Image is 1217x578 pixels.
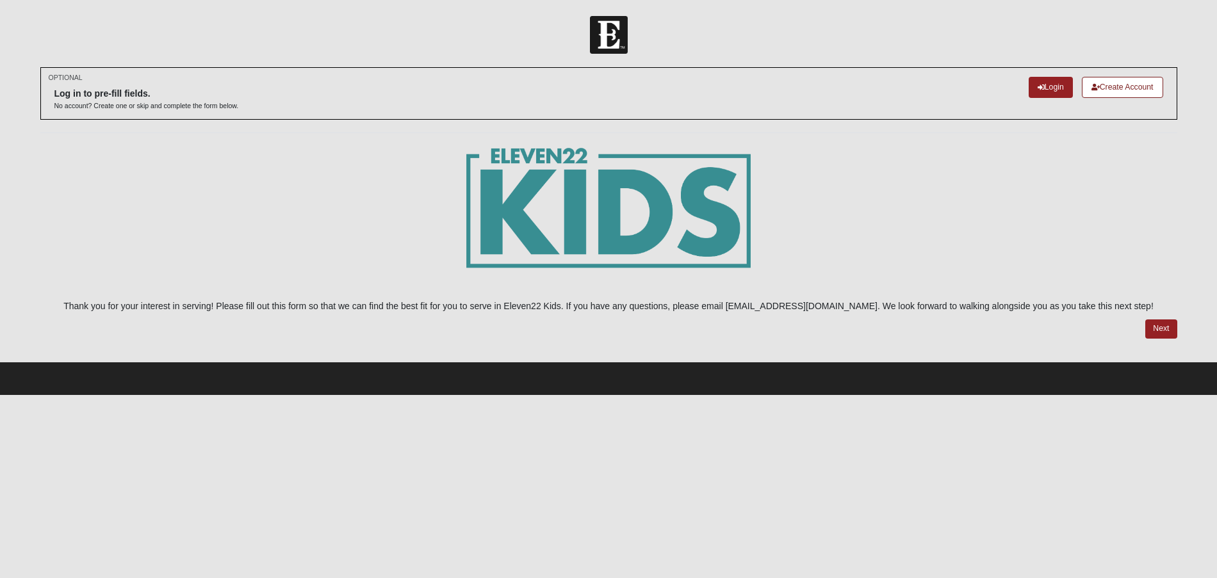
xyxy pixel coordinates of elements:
a: Create Account [1082,77,1163,98]
img: E22_kids_logogrn-01.png [466,146,751,293]
p: No account? Create one or skip and complete the form below. [54,101,239,111]
a: Next [1145,319,1177,338]
img: Church of Eleven22 Logo [590,16,628,54]
small: OPTIONAL [49,73,83,83]
h6: Log in to pre-fill fields. [54,88,239,99]
p: Thank you for your interest in serving! Please fill out this form so that we can find the best fi... [40,300,1177,313]
a: Login [1029,77,1073,98]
